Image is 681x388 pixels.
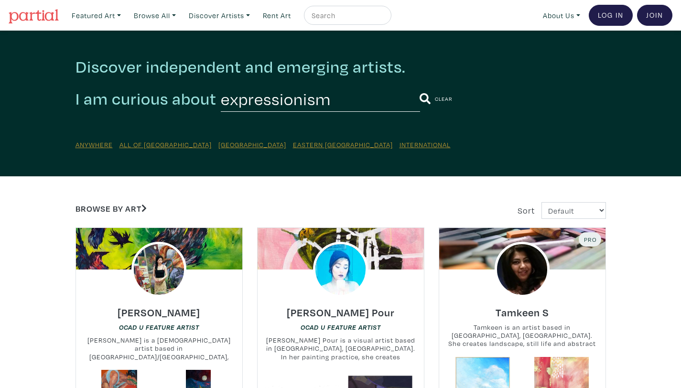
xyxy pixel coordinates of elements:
[76,88,216,109] h2: I am curious about
[495,242,550,297] img: phpThumb.php
[301,323,381,331] em: OCAD U Feature Artist
[400,140,451,149] a: International
[67,6,125,25] a: Featured Art
[589,5,633,26] a: Log In
[301,323,381,332] a: OCAD U Feature Artist
[518,205,535,216] span: Sort
[287,306,395,319] h6: [PERSON_NAME] Pour
[496,306,549,319] h6: Tamkeen S
[496,303,549,314] a: Tamkeen S
[119,323,199,332] a: OCAD U Feature Artist
[258,336,424,361] small: [PERSON_NAME] Pour is a visual artist based in [GEOGRAPHIC_DATA], [GEOGRAPHIC_DATA]. In her paint...
[539,6,584,25] a: About Us
[76,140,113,149] a: Anywhere
[76,336,242,361] small: [PERSON_NAME] is a [DEMOGRAPHIC_DATA] artist based in [GEOGRAPHIC_DATA]/[GEOGRAPHIC_DATA], curren...
[313,242,368,297] img: phpThumb.php
[311,10,382,22] input: Search
[184,6,254,25] a: Discover Artists
[76,56,606,77] h2: Discover independent and emerging artists.
[119,323,199,331] em: OCAD U Feature Artist
[119,140,212,149] a: All of [GEOGRAPHIC_DATA]
[118,306,200,319] h6: [PERSON_NAME]
[131,242,187,297] img: phpThumb.php
[76,203,147,214] a: Browse by Art
[259,6,295,25] a: Rent Art
[293,140,393,149] a: Eastern [GEOGRAPHIC_DATA]
[583,236,597,243] span: Pro
[130,6,180,25] a: Browse All
[439,323,605,348] small: Tamkeen is an artist based in [GEOGRAPHIC_DATA], [GEOGRAPHIC_DATA]. She creates landscape, still ...
[118,303,200,314] a: [PERSON_NAME]
[435,93,453,104] a: Clear
[435,95,453,102] small: Clear
[287,303,395,314] a: [PERSON_NAME] Pour
[218,140,286,149] a: [GEOGRAPHIC_DATA]
[637,5,672,26] a: Join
